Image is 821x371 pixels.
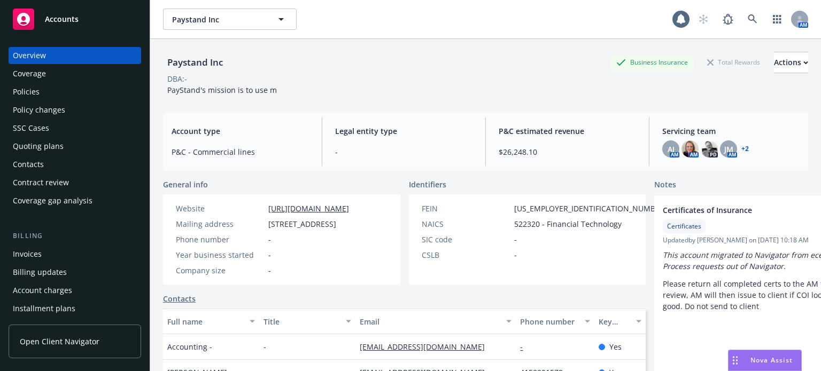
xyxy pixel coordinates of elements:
span: P&C - Commercial lines [172,146,309,157]
div: Overview [13,47,46,64]
a: Report a Bug [717,9,739,30]
div: Business Insurance [611,56,693,69]
a: Start snowing [693,9,714,30]
button: Phone number [516,309,594,334]
div: Phone number [520,316,578,327]
span: Certificates [667,222,701,231]
div: DBA: - [167,73,187,84]
a: Coverage [9,65,141,82]
img: photo [701,140,718,157]
span: Accounts [45,15,79,23]
a: Search [742,9,763,30]
a: Billing updates [9,264,141,281]
div: Title [264,316,339,327]
div: Drag to move [729,350,742,370]
a: Contract review [9,174,141,191]
a: Contacts [163,293,196,304]
span: - [514,249,517,261]
a: Quoting plans [9,138,141,155]
span: Open Client Navigator [20,336,99,347]
a: [EMAIL_ADDRESS][DOMAIN_NAME] [360,342,493,352]
div: Email [360,316,500,327]
div: Coverage [13,65,46,82]
div: Key contact [599,316,630,327]
div: Full name [167,316,243,327]
a: Accounts [9,4,141,34]
div: Account charges [13,282,72,299]
button: Email [355,309,516,334]
div: Company size [176,265,264,276]
div: Contract review [13,174,69,191]
div: Invoices [13,246,42,263]
span: - [264,341,266,352]
span: [US_EMPLOYER_IDENTIFICATION_NUMBER] [514,203,667,214]
span: P&C estimated revenue [499,125,636,137]
span: - [335,146,473,157]
div: Installment plans [13,300,75,317]
span: PayStand's mission is to use m [167,85,277,95]
div: Website [176,203,264,214]
div: Policies [13,83,40,100]
span: - [268,234,271,245]
span: Paystand Inc [172,14,265,25]
span: Account type [172,125,309,137]
div: CSLB [422,249,510,261]
div: Policy changes [13,101,65,119]
span: 522320 - Financial Technology [514,218,622,230]
div: SIC code [422,234,510,245]
a: Contacts [9,156,141,173]
span: Notes [654,179,676,192]
div: Contacts [13,156,44,173]
button: Nova Assist [728,350,802,371]
img: photo [681,140,699,157]
span: JM [724,144,733,155]
div: Total Rewards [702,56,765,69]
div: Paystand Inc [163,56,227,69]
div: Year business started [176,249,264,261]
div: NAICS [422,218,510,230]
div: Phone number [176,234,264,245]
div: Billing [9,231,141,241]
span: - [514,234,517,245]
a: - [520,342,531,352]
span: Certificates of Insurance [663,204,821,216]
button: Paystand Inc [163,9,297,30]
span: AJ [668,144,675,155]
div: Billing updates [13,264,67,281]
div: Coverage gap analysis [13,192,92,209]
span: Legal entity type [335,125,473,137]
a: [URL][DOMAIN_NAME] [268,203,349,214]
a: Overview [9,47,141,64]
button: Full name [163,309,259,334]
a: SSC Cases [9,120,141,137]
span: Servicing team [662,125,800,137]
a: Account charges [9,282,141,299]
a: Invoices [9,246,141,263]
span: Identifiers [409,179,446,190]
button: Actions [774,52,808,73]
a: Policy changes [9,101,141,119]
a: Policies [9,83,141,100]
span: [STREET_ADDRESS] [268,218,336,230]
a: Switch app [766,9,788,30]
span: Yes [609,341,622,352]
span: Accounting - [167,341,212,352]
span: Nova Assist [750,356,793,365]
button: Key contact [594,309,646,334]
a: +2 [741,146,749,152]
span: - [268,265,271,276]
div: Quoting plans [13,138,64,155]
span: $26,248.10 [499,146,636,157]
div: SSC Cases [13,120,49,137]
span: General info [163,179,208,190]
button: Title [259,309,355,334]
span: - [268,249,271,261]
div: FEIN [422,203,510,214]
a: Coverage gap analysis [9,192,141,209]
a: Installment plans [9,300,141,317]
div: Mailing address [176,218,264,230]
